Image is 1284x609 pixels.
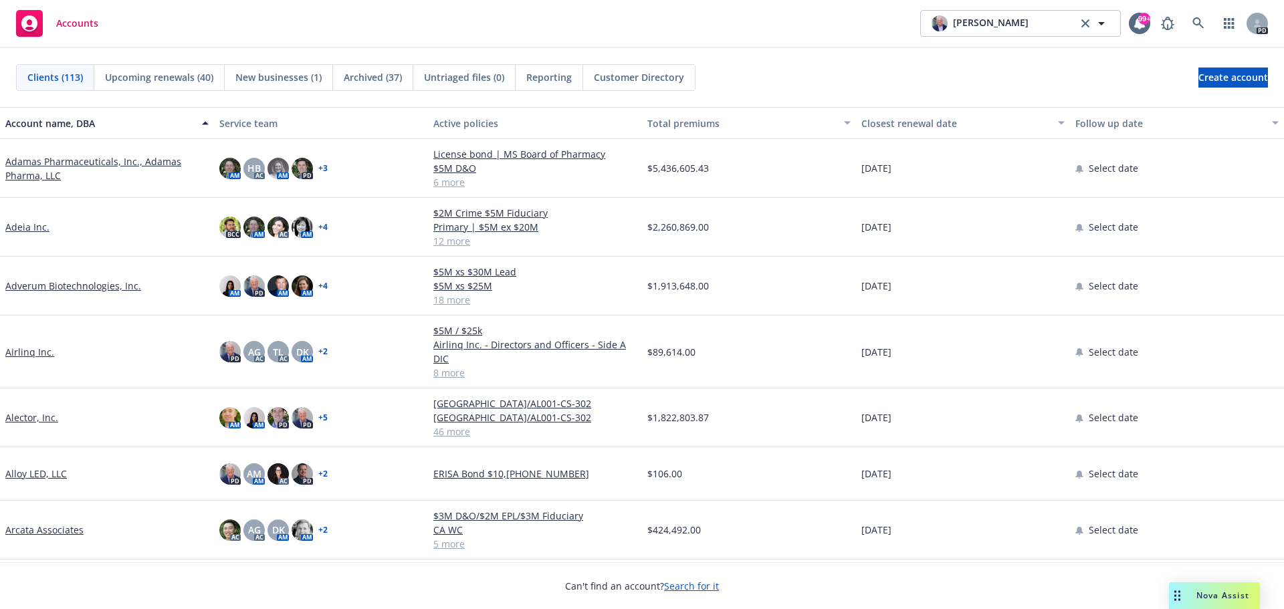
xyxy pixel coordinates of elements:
[27,70,83,84] span: Clients (113)
[243,217,265,238] img: photo
[647,116,836,130] div: Total premiums
[642,107,856,139] button: Total premiums
[235,70,322,84] span: New businesses (1)
[318,348,328,356] a: + 2
[1185,10,1212,37] a: Search
[861,220,891,234] span: [DATE]
[433,234,637,248] a: 12 more
[219,407,241,429] img: photo
[433,410,637,424] a: [GEOGRAPHIC_DATA]/AL001-CS-302
[647,467,682,481] span: $106.00
[5,523,84,537] a: Arcata Associates
[433,537,637,551] a: 5 more
[292,463,313,485] img: photo
[318,164,328,172] a: + 3
[1198,68,1268,88] a: Create account
[5,467,67,481] a: Alloy LED, LLC
[219,116,423,130] div: Service team
[861,161,891,175] span: [DATE]
[861,279,891,293] span: [DATE]
[318,470,328,478] a: + 2
[424,70,504,84] span: Untriaged files (0)
[433,206,637,220] a: $2M Crime $5M Fiduciary
[647,220,709,234] span: $2,260,869.00
[247,161,261,175] span: HB
[1169,582,1186,609] div: Drag to move
[1138,13,1150,25] div: 99+
[1169,582,1260,609] button: Nova Assist
[267,158,289,179] img: photo
[920,10,1121,37] button: photo[PERSON_NAME]clear selection
[1089,523,1138,537] span: Select date
[433,175,637,189] a: 6 more
[861,523,891,537] span: [DATE]
[433,324,637,338] a: $5M / $25k
[292,275,313,297] img: photo
[292,217,313,238] img: photo
[214,107,428,139] button: Service team
[433,220,637,234] a: Primary | $5M ex $20M
[433,523,637,537] a: CA WC
[272,523,285,537] span: DK
[664,580,719,592] a: Search for it
[856,107,1070,139] button: Closest renewal date
[219,275,241,297] img: photo
[219,217,241,238] img: photo
[861,467,891,481] span: [DATE]
[1070,107,1284,139] button: Follow up date
[433,265,637,279] a: $5M xs $30M Lead
[433,293,637,307] a: 18 more
[433,279,637,293] a: $5M xs $25M
[318,223,328,231] a: + 4
[105,70,213,84] span: Upcoming renewals (40)
[1216,10,1243,37] a: Switch app
[267,275,289,297] img: photo
[1089,467,1138,481] span: Select date
[861,345,891,359] span: [DATE]
[5,220,49,234] a: Adeia Inc.
[953,15,1029,31] span: [PERSON_NAME]
[1154,10,1181,37] a: Report a Bug
[318,526,328,534] a: + 2
[932,15,948,31] img: photo
[1089,410,1138,424] span: Select date
[1089,161,1138,175] span: Select date
[219,519,241,541] img: photo
[243,407,265,429] img: photo
[433,467,637,481] a: ERISA Bond $10,[PHONE_NUMBER]
[428,107,642,139] button: Active policies
[5,154,209,182] a: Adamas Pharmaceuticals, Inc., Adamas Pharma, LLC
[1075,116,1264,130] div: Follow up date
[296,345,309,359] span: DK
[219,341,241,362] img: photo
[1089,345,1138,359] span: Select date
[1198,65,1268,90] span: Create account
[861,116,1050,130] div: Closest renewal date
[861,410,891,424] span: [DATE]
[248,523,261,537] span: AG
[248,345,261,359] span: AG
[647,345,695,359] span: $89,614.00
[219,463,241,485] img: photo
[433,509,637,523] a: $3M D&O/$2M EPL/$3M Fiduciary
[219,158,241,179] img: photo
[318,282,328,290] a: + 4
[273,345,284,359] span: TL
[56,18,98,29] span: Accounts
[433,396,637,410] a: [GEOGRAPHIC_DATA]/AL001-CS-302
[433,147,637,161] a: License bond | MS Board of Pharmacy
[526,70,572,84] span: Reporting
[433,366,637,380] a: 8 more
[1089,220,1138,234] span: Select date
[243,275,265,297] img: photo
[5,279,141,293] a: Adverum Biotechnologies, Inc.
[433,338,637,366] a: Airlinq Inc. - Directors and Officers - Side A DIC
[267,407,289,429] img: photo
[1077,15,1093,31] a: clear selection
[5,410,58,424] a: Alector, Inc.
[292,407,313,429] img: photo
